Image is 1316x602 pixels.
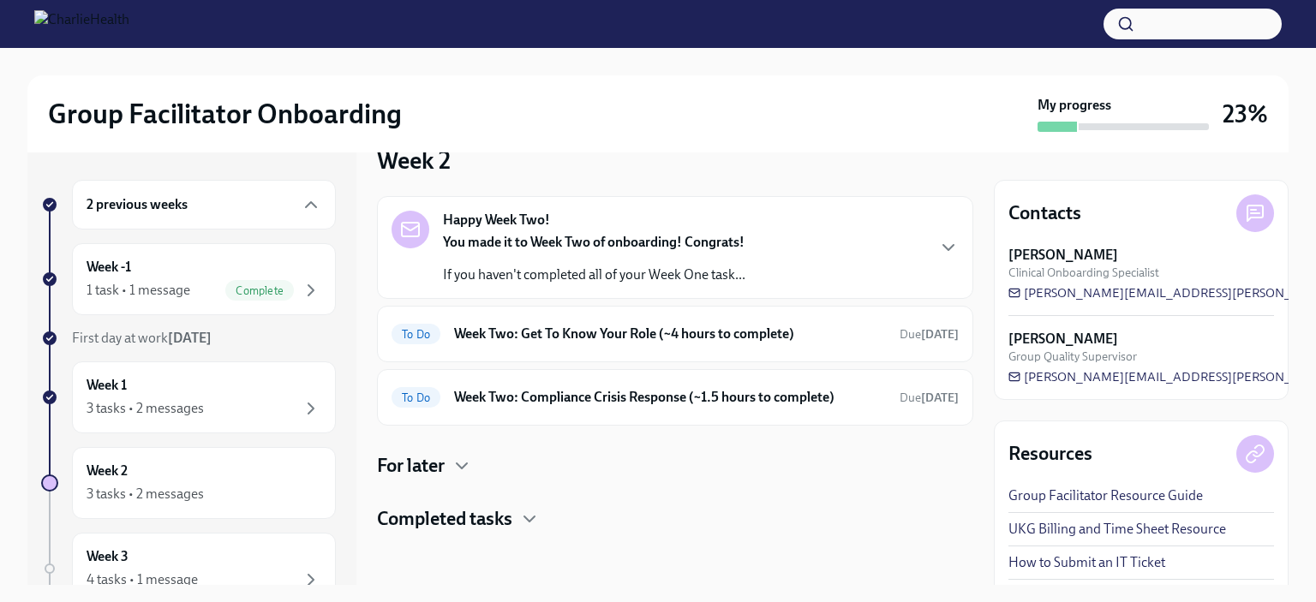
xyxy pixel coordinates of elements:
strong: [PERSON_NAME] [1008,246,1118,265]
span: To Do [392,328,440,341]
h6: Week 3 [87,547,129,566]
a: Group Facilitator Resource Guide [1008,486,1203,505]
h3: 23% [1223,98,1268,129]
h6: Week -1 [87,258,131,277]
h4: Completed tasks [377,506,512,532]
span: To Do [392,391,440,404]
span: Due [900,390,959,405]
a: UKG Billing and Time Sheet Resource [1008,520,1226,539]
h2: Group Facilitator Onboarding [48,97,402,131]
strong: My progress [1038,96,1111,115]
span: August 25th, 2025 10:00 [900,390,959,406]
span: First day at work [72,330,212,346]
h3: Week 2 [377,145,451,176]
a: To DoWeek Two: Get To Know Your Role (~4 hours to complete)Due[DATE] [392,320,959,348]
h6: Week Two: Compliance Crisis Response (~1.5 hours to complete) [454,388,886,407]
h6: Week 2 [87,462,128,480]
span: Complete [225,284,294,297]
strong: [PERSON_NAME] [1008,330,1118,349]
strong: [DATE] [921,390,959,405]
span: Due [900,327,959,342]
a: First day at work[DATE] [41,329,336,348]
div: 1 task • 1 message [87,281,190,300]
span: Group Quality Supervisor [1008,349,1137,365]
h4: Resources [1008,441,1092,467]
a: Week 13 tasks • 2 messages [41,361,336,433]
span: August 25th, 2025 10:00 [900,326,959,343]
strong: Happy Week Two! [443,211,550,229]
div: For later [377,453,973,479]
strong: [DATE] [921,327,959,342]
h4: For later [377,453,445,479]
span: Clinical Onboarding Specialist [1008,265,1159,281]
h4: Contacts [1008,200,1081,226]
a: How to Submit an IT Ticket [1008,553,1165,572]
a: Week -11 task • 1 messageComplete [41,243,336,315]
strong: You made it to Week Two of onboarding! Congrats! [443,234,745,250]
h6: Week 1 [87,376,127,395]
a: Week 23 tasks • 2 messages [41,447,336,519]
h6: 2 previous weeks [87,195,188,214]
div: 3 tasks • 2 messages [87,485,204,504]
img: CharlieHealth [34,10,129,38]
div: 4 tasks • 1 message [87,570,198,589]
div: 2 previous weeks [72,180,336,229]
p: If you haven't completed all of your Week One task... [443,265,745,284]
strong: [DATE] [168,330,212,346]
h6: Week Two: Get To Know Your Role (~4 hours to complete) [454,325,886,343]
a: To DoWeek Two: Compliance Crisis Response (~1.5 hours to complete)Due[DATE] [392,384,959,411]
div: Completed tasks [377,506,973,532]
div: 3 tasks • 2 messages [87,399,204,418]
